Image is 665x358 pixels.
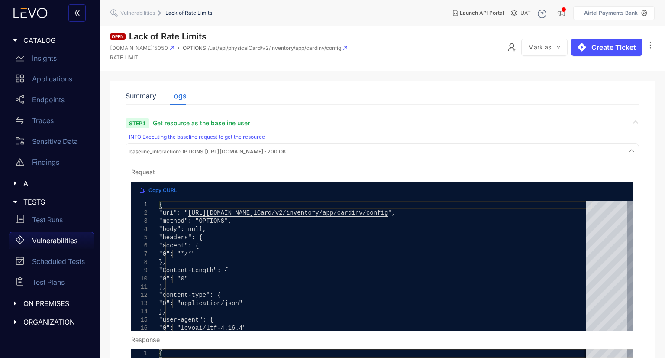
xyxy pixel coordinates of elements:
[16,158,24,166] span: warning
[159,234,203,241] span: "headers": {
[23,36,87,44] span: CATALOG
[507,43,516,52] span: user-add
[131,349,148,358] div: 1
[131,169,155,176] div: Request
[5,193,94,211] div: TESTS
[126,92,156,100] div: Summary
[131,258,148,267] div: 8
[131,316,148,324] div: 15
[32,237,77,244] p: Vulnerabilities
[9,70,94,91] a: Applications
[5,313,94,331] div: ORGANIZATION
[571,39,642,56] button: Create Ticket
[131,308,148,316] div: 14
[159,308,166,315] span: },
[131,299,148,308] div: 13
[126,118,149,128] span: Step 1
[584,10,638,16] p: Airtel Payments Bank
[159,251,195,257] span: "0": "*/*"
[9,133,94,153] a: Sensitive Data
[120,10,155,16] span: Vulnerabilities
[32,257,85,265] p: Scheduled Tests
[159,292,221,299] span: "content-type": {
[23,299,87,307] span: ON PREMISES
[129,32,207,42] h1: Lack of Rate Limits
[9,153,94,174] a: Findings
[131,275,148,283] div: 10
[131,209,148,217] div: 2
[23,198,87,206] span: TESTS
[9,232,94,253] a: Vulnerabilities
[388,209,395,216] span: ",
[32,216,63,224] p: Test Runs
[32,75,72,83] p: Applications
[129,148,180,155] span: baseline_interaction :
[159,242,199,249] span: "accept": {
[32,54,57,62] p: Insights
[74,10,81,17] span: double-left
[12,300,18,306] span: caret-right
[131,283,148,291] div: 11
[159,209,188,216] span: "uri": "
[129,149,286,155] span: OPTIONS [URL][DOMAIN_NAME] - 200 OK
[12,319,18,325] span: caret-right
[32,158,59,166] p: Findings
[446,6,511,20] button: Launch API Portal
[5,294,94,312] div: ON PREMISES
[183,45,206,51] span: OPTIONS
[12,37,18,43] span: caret-right
[520,10,531,16] span: UAT
[188,209,253,216] span: [URL][DOMAIN_NAME]
[110,55,347,61] p: RATE LIMIT
[9,91,94,112] a: Endpoints
[159,316,213,323] span: "user-agent": {
[153,119,250,127] span: Get resource as the baseline user
[131,324,148,332] div: 16
[159,300,242,307] span: "0": "application/json"
[9,112,94,133] a: Traces
[131,242,148,250] div: 6
[159,226,206,233] span: "body": null,
[32,278,65,286] p: Test Plans
[646,41,655,51] span: ellipsis
[159,201,162,208] span: {
[9,211,94,232] a: Test Runs
[460,10,504,16] span: Launch API Portal
[591,43,636,51] span: Create Ticket
[12,199,18,205] span: caret-right
[148,187,177,193] span: Copy CURL
[131,336,160,343] div: Response
[5,174,94,192] div: AI
[5,31,94,49] div: CATALOG
[521,39,568,56] button: Mark asdown
[556,45,561,50] span: down
[32,117,54,124] p: Traces
[131,201,148,209] div: 1
[528,44,551,51] span: Mark as
[129,134,637,140] div: INFO : Executing the baseline request to get the resource
[12,180,18,186] span: caret-right
[131,217,148,225] div: 3
[9,273,94,294] a: Test Plans
[159,283,166,290] span: },
[131,250,148,258] div: 7
[159,259,166,266] span: },
[9,253,94,273] a: Scheduled Tests
[159,267,228,274] span: "Content-Length": {
[131,225,148,234] div: 4
[208,45,341,51] span: /uat/api/physicalCard/v2/inventory/app/cardinv/config
[165,10,212,16] span: Lack of Rate Limits
[159,325,246,332] span: "0": "levoai/ltf-4.16.4"
[170,92,186,100] div: Logs
[159,218,232,225] span: "method": "OPTIONS",
[23,318,87,326] span: ORGANIZATION
[9,49,94,70] a: Insights
[68,4,86,22] button: double-left
[23,179,87,187] span: AI
[32,96,65,104] p: Endpoints
[131,291,148,299] div: 12
[253,209,388,216] span: lCard/v2/inventory/app/cardinv/config
[110,45,168,51] span: [DOMAIN_NAME]:5050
